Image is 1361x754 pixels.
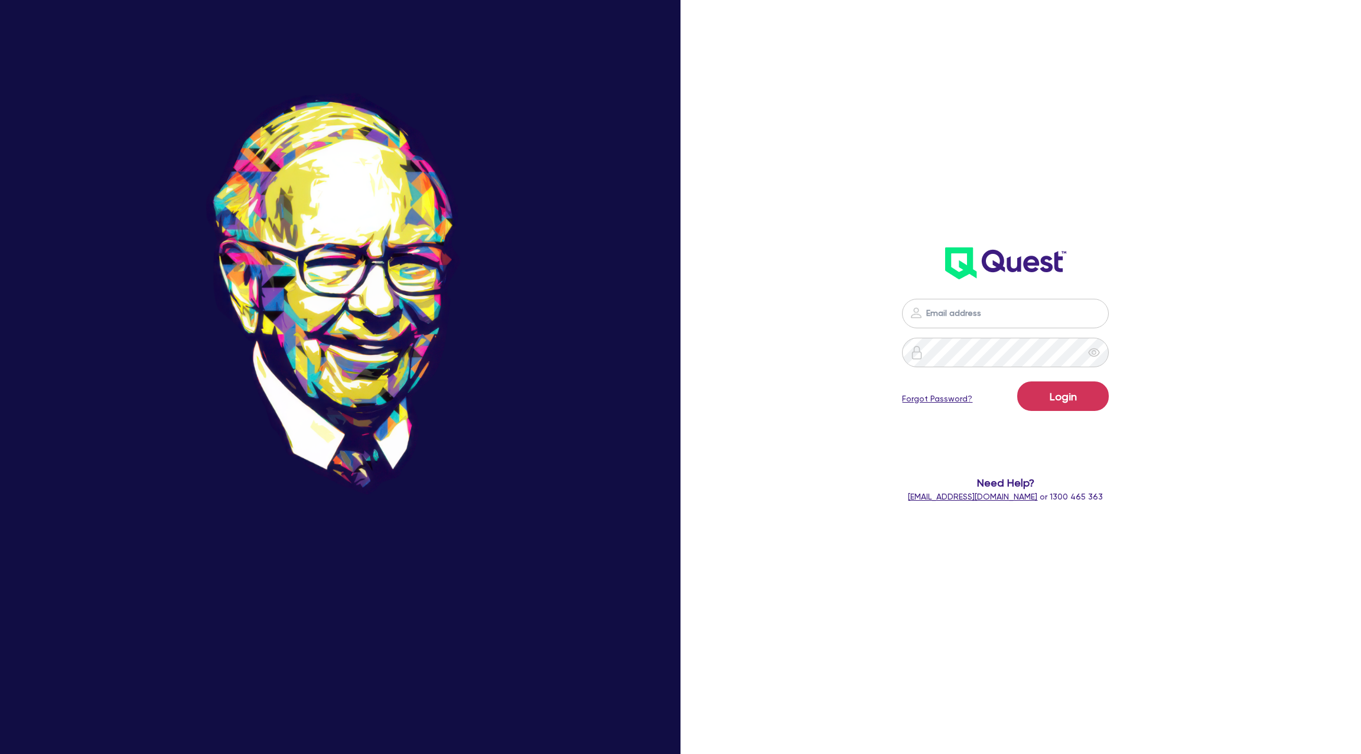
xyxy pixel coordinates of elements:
[819,475,1193,491] span: Need Help?
[908,492,1103,501] span: or 1300 465 363
[908,492,1037,501] a: [EMAIL_ADDRESS][DOMAIN_NAME]
[945,247,1066,279] img: wH2k97JdezQIQAAAABJRU5ErkJggg==
[902,299,1109,328] input: Email address
[1017,381,1109,411] button: Login
[909,306,923,320] img: icon-password
[1088,347,1100,358] span: eye
[902,393,972,405] a: Forgot Password?
[910,345,924,360] img: icon-password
